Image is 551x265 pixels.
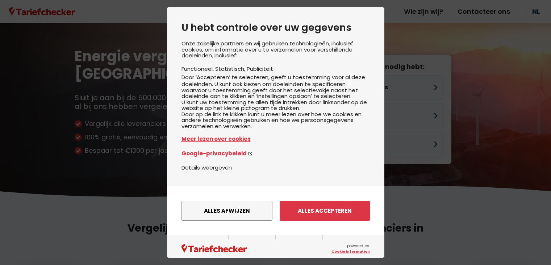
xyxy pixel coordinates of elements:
li: Functioneel [181,65,215,73]
div: menu [167,186,384,235]
button: Alles accepteren [280,201,370,221]
button: Alles afwijzen [181,201,272,221]
button: Details weergeven [181,163,232,172]
li: Publiciteit [247,65,273,73]
li: Statistisch [215,65,247,73]
a: Meer lezen over cookies [181,135,370,143]
div: Onze zakelijke partners en wij gebruiken technologieën, inclusief cookies, om informatie over u t... [181,41,370,163]
h2: U hebt controle over uw gegevens [181,22,370,33]
a: Google-privacybeleid [181,149,370,158]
